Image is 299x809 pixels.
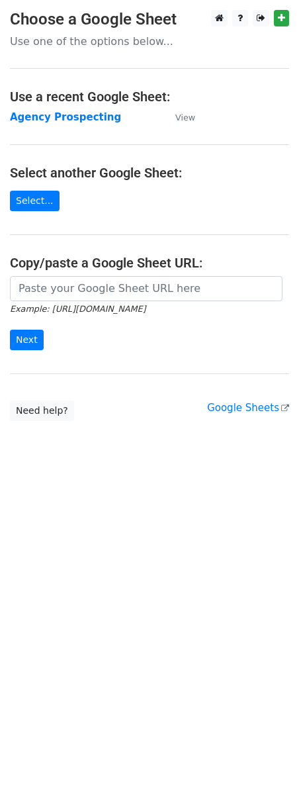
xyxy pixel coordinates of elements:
a: Need help? [10,401,74,421]
a: View [162,111,195,123]
input: Next [10,330,44,350]
p: Use one of the options below... [10,34,289,48]
h3: Choose a Google Sheet [10,10,289,29]
a: Google Sheets [207,402,289,414]
small: View [175,113,195,122]
small: Example: [URL][DOMAIN_NAME] [10,304,146,314]
h4: Copy/paste a Google Sheet URL: [10,255,289,271]
input: Paste your Google Sheet URL here [10,276,282,301]
h4: Use a recent Google Sheet: [10,89,289,105]
a: Select... [10,191,60,211]
h4: Select another Google Sheet: [10,165,289,181]
a: Agency Prospecting [10,111,121,123]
